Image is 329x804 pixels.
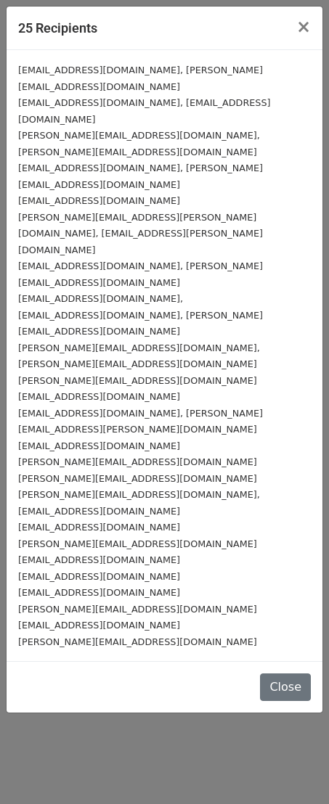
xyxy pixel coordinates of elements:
small: [EMAIL_ADDRESS][DOMAIN_NAME] [18,554,180,565]
small: [PERSON_NAME][EMAIL_ADDRESS][DOMAIN_NAME], [PERSON_NAME][EMAIL_ADDRESS][DOMAIN_NAME] [18,130,260,157]
small: [EMAIL_ADDRESS][DOMAIN_NAME] [18,195,180,206]
small: [EMAIL_ADDRESS][DOMAIN_NAME], [PERSON_NAME][EMAIL_ADDRESS][DOMAIN_NAME] [18,163,263,190]
small: [PERSON_NAME][EMAIL_ADDRESS][DOMAIN_NAME] [18,538,257,549]
small: [PERSON_NAME][EMAIL_ADDRESS][DOMAIN_NAME], [PERSON_NAME][EMAIL_ADDRESS][DOMAIN_NAME] [18,342,260,370]
button: Close [260,673,311,701]
small: [PERSON_NAME][EMAIL_ADDRESS][DOMAIN_NAME], [EMAIL_ADDRESS][DOMAIN_NAME] [18,489,260,517]
span: × [296,17,311,37]
button: Close [285,7,322,47]
small: [EMAIL_ADDRESS][DOMAIN_NAME], [EMAIL_ADDRESS][DOMAIN_NAME] [18,97,270,125]
small: [EMAIL_ADDRESS][DOMAIN_NAME], [PERSON_NAME][EMAIL_ADDRESS][DOMAIN_NAME] [18,310,263,337]
small: [EMAIL_ADDRESS][DOMAIN_NAME] [18,571,180,582]
small: [EMAIL_ADDRESS][DOMAIN_NAME] [18,620,180,631]
small: [PERSON_NAME][EMAIL_ADDRESS][PERSON_NAME][DOMAIN_NAME], [EMAIL_ADDRESS][PERSON_NAME][DOMAIN_NAME] [18,212,263,255]
small: [EMAIL_ADDRESS][DOMAIN_NAME] [18,440,180,451]
small: [EMAIL_ADDRESS][DOMAIN_NAME] [18,391,180,402]
iframe: Chat Widget [256,734,329,804]
small: [EMAIL_ADDRESS][DOMAIN_NAME] [18,587,180,598]
small: [EMAIL_ADDRESS][DOMAIN_NAME], [18,293,183,304]
small: [EMAIL_ADDRESS][DOMAIN_NAME] [18,522,180,533]
small: [PERSON_NAME][EMAIL_ADDRESS][DOMAIN_NAME] [18,375,257,386]
h5: 25 Recipients [18,18,97,38]
small: [PERSON_NAME][EMAIL_ADDRESS][DOMAIN_NAME] [18,636,257,647]
small: [EMAIL_ADDRESS][DOMAIN_NAME], [PERSON_NAME][EMAIL_ADDRESS][DOMAIN_NAME] [18,261,263,288]
small: [PERSON_NAME][EMAIL_ADDRESS][DOMAIN_NAME] [18,604,257,615]
small: [PERSON_NAME][EMAIL_ADDRESS][DOMAIN_NAME] [18,473,257,484]
small: [EMAIL_ADDRESS][DOMAIN_NAME], [PERSON_NAME][EMAIL_ADDRESS][PERSON_NAME][DOMAIN_NAME] [18,408,263,435]
small: [EMAIL_ADDRESS][DOMAIN_NAME], [PERSON_NAME][EMAIL_ADDRESS][DOMAIN_NAME] [18,65,263,92]
small: [PERSON_NAME][EMAIL_ADDRESS][DOMAIN_NAME] [18,456,257,467]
